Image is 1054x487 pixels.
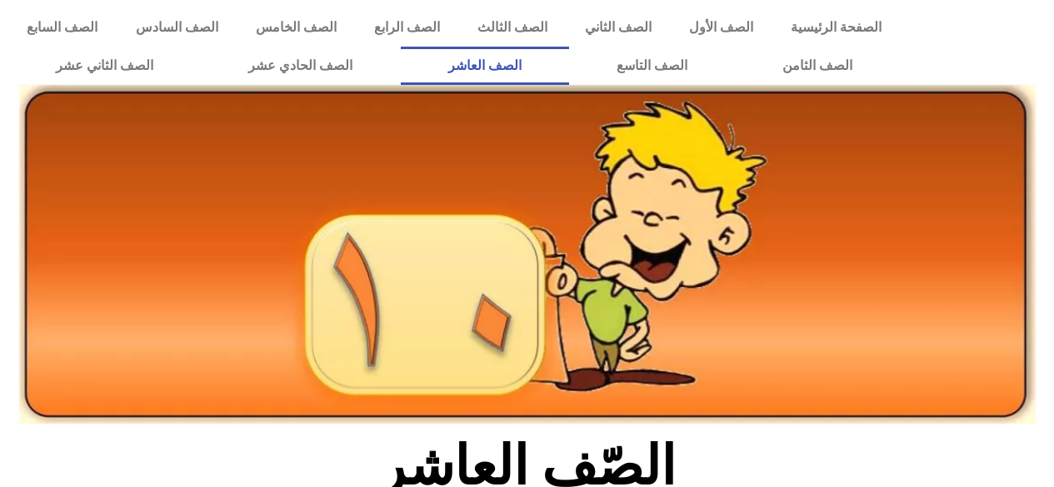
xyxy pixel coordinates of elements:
[8,8,117,47] a: الصف السابع
[8,47,201,85] a: الصف الثاني عشر
[569,47,735,85] a: الصف التاسع
[201,47,400,85] a: الصف الحادي عشر
[355,8,458,47] a: الصف الرابع
[401,47,569,85] a: الصف العاشر
[566,8,670,47] a: الصف الثاني
[735,47,900,85] a: الصف الثامن
[772,8,900,47] a: الصفحة الرئيسية
[458,8,566,47] a: الصف الثالث
[670,8,772,47] a: الصف الأول
[117,8,237,47] a: الصف السادس
[237,8,355,47] a: الصف الخامس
